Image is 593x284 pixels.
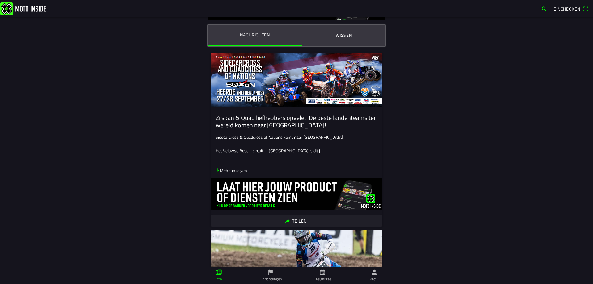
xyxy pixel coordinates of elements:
img: 64v4Apfhk9kRvyee7tCCbhUWCIhqkwx3UzeRWfBS.jpg [211,53,382,107]
ion-button: Teilen [211,215,382,227]
ion-label: Ereignisse [314,276,331,282]
a: Eincheckenqr scanner [550,3,592,14]
ion-icon: arrow down [216,168,220,172]
ion-label: Info [216,276,222,282]
p: Mehr anzeigen [216,167,247,174]
ion-label: Profil [370,276,379,282]
img: ovdhpoPiYVyyWxH96Op6EavZdUOyIWdtEOENrLni.jpg [211,178,382,210]
ion-icon: flag [267,269,274,276]
img: W9TngUMILjngII3slWrxy3dg4E7y6i9Jkq2Wxt1b.jpg [211,230,382,284]
ion-icon: paper [215,269,222,276]
ion-label: Einrichtungen [259,276,282,282]
p: Het Veluwse Bosch-circuit in [GEOGRAPHIC_DATA] is dit j… [216,147,377,154]
p: Sidecarcross & Quadcross of Nations komt naar [GEOGRAPHIC_DATA] [216,134,377,140]
ion-icon: person [371,269,378,276]
ion-icon: calendar [319,269,326,276]
ion-label: Nachrichten [240,32,270,38]
span: Einchecken [553,6,580,12]
ion-label: Wissen [336,32,352,39]
a: search [538,3,550,14]
ion-card-title: Zijspan & Quad liefhebbers opgelet. De beste landenteams ter wereld komen naar [GEOGRAPHIC_DATA]! [216,114,377,129]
